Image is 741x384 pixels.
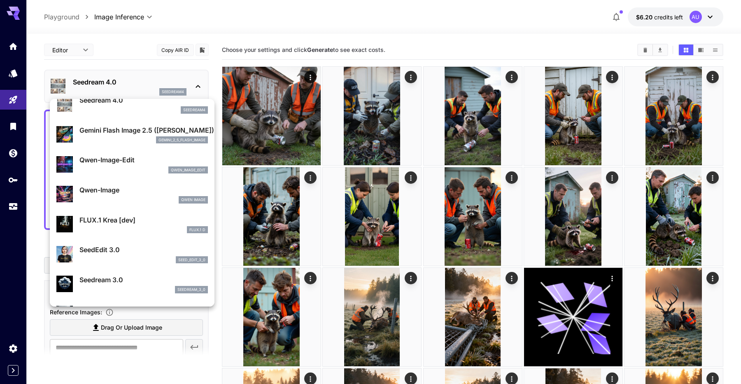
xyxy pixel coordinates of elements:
[79,275,208,285] p: Seedream 3.0
[79,215,208,225] p: FLUX.1 Krea [dev]
[79,155,208,165] p: Qwen-Image-Edit
[56,241,208,267] div: SeedEdit 3.0seed_edit_3_0
[56,272,208,297] div: Seedream 3.0seedream_3_0
[79,125,208,135] p: Gemini Flash Image 2.5 ([PERSON_NAME])
[56,182,208,207] div: Qwen-ImageQwen Image
[183,107,205,113] p: seedream4
[79,185,208,195] p: Qwen-Image
[177,287,205,293] p: seedream_3_0
[56,212,208,237] div: FLUX.1 Krea [dev]FLUX.1 D
[56,122,208,147] div: Gemini Flash Image 2.5 ([PERSON_NAME])gemini_2_5_flash_image
[79,245,208,255] p: SeedEdit 3.0
[178,257,205,263] p: seed_edit_3_0
[56,152,208,177] div: Qwen-Image-Editqwen_image_edit
[79,95,208,105] p: Seedream 4.0
[56,92,208,117] div: Seedream 4.0seedream4
[171,167,205,173] p: qwen_image_edit
[189,227,205,233] p: FLUX.1 D
[79,305,208,315] p: Ideogram 3.0
[158,137,205,143] p: gemini_2_5_flash_image
[56,302,208,327] div: Ideogram 3.0
[181,197,205,203] p: Qwen Image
